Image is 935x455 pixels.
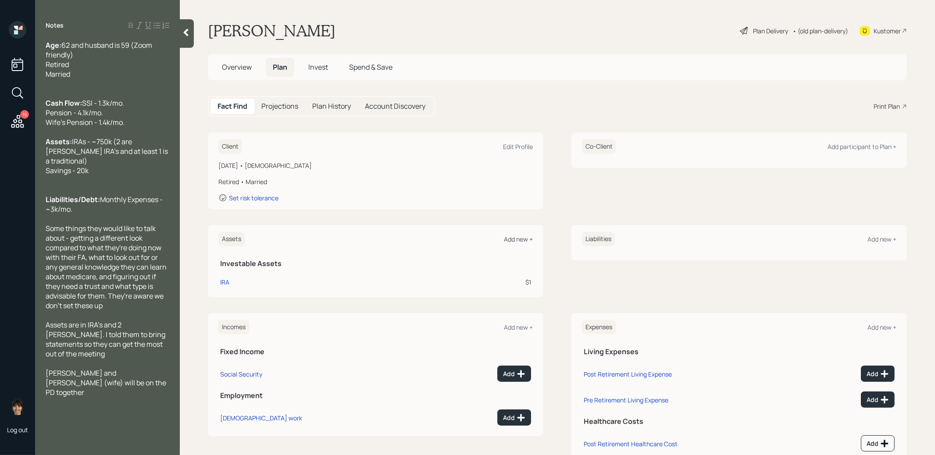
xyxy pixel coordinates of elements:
[861,366,895,382] button: Add
[46,368,168,397] span: [PERSON_NAME] and [PERSON_NAME] (wife) will be on the PD together
[46,98,82,108] span: Cash Flow:
[874,26,901,36] div: Kustomer
[792,26,848,36] div: • (old plan-delivery)
[46,21,64,30] label: Notes
[229,194,278,202] div: Set risk tolerance
[218,161,533,170] div: [DATE] • [DEMOGRAPHIC_DATA]
[46,40,153,79] span: 62 and husband is 59 (Zoom friendly) Retired Married
[503,370,525,378] div: Add
[9,398,26,415] img: treva-nostdahl-headshot.png
[46,137,169,175] span: IRAs - ~750k (2 are [PERSON_NAME] IRA's and at least 1 is a traditional) Savings - 20k
[874,102,900,111] div: Print Plan
[220,414,302,422] div: [DEMOGRAPHIC_DATA] work
[861,391,895,408] button: Add
[218,102,247,110] h5: Fact Find
[504,235,533,243] div: Add new +
[753,26,788,36] div: Plan Delivery
[582,232,615,246] h6: Liabilities
[828,142,896,151] div: Add participant to Plan +
[208,21,335,40] h1: [PERSON_NAME]
[220,277,229,287] div: IRA
[46,195,164,214] span: Monthly Expenses - ~3k/mo.
[584,440,678,448] div: Post Retirement Healthcare Cost
[497,366,531,382] button: Add
[584,396,668,404] div: Pre Retirement Living Expense
[218,232,245,246] h6: Assets
[220,259,531,268] h5: Investable Assets
[582,320,616,334] h6: Expenses
[46,195,100,204] span: Liabilities/Debt:
[584,370,672,378] div: Post Retirement Living Expense
[867,323,896,331] div: Add new +
[497,409,531,426] button: Add
[867,395,889,404] div: Add
[503,142,533,151] div: Edit Profile
[46,40,61,50] span: Age:
[46,98,125,127] span: SSI - 1.3k/mo. Pension - 4.1k/mo. Wife's Pension - 1.4k/mo.
[503,413,525,422] div: Add
[867,439,889,448] div: Add
[222,62,252,72] span: Overview
[220,370,262,378] div: Social Security
[220,348,531,356] h5: Fixed Income
[261,102,298,110] h5: Projections
[867,235,896,243] div: Add new +
[46,137,72,146] span: Assets:
[46,320,167,359] span: Assets are in IRA's and 2 [PERSON_NAME]. I told them to bring statements so they can get the most...
[46,224,168,310] span: Some things they would like to talk about - getting a different look compared to what they're doi...
[7,426,28,434] div: Log out
[403,277,531,287] div: $1
[308,62,328,72] span: Invest
[220,391,531,400] h5: Employment
[504,323,533,331] div: Add new +
[861,435,895,451] button: Add
[365,102,425,110] h5: Account Discovery
[584,348,895,356] h5: Living Expenses
[582,139,616,154] h6: Co-Client
[218,177,533,186] div: Retired • Married
[349,62,393,72] span: Spend & Save
[312,102,351,110] h5: Plan History
[218,320,249,334] h6: Incomes
[273,62,287,72] span: Plan
[218,139,242,154] h6: Client
[867,370,889,378] div: Add
[20,110,29,119] div: 19
[584,417,895,426] h5: Healthcare Costs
